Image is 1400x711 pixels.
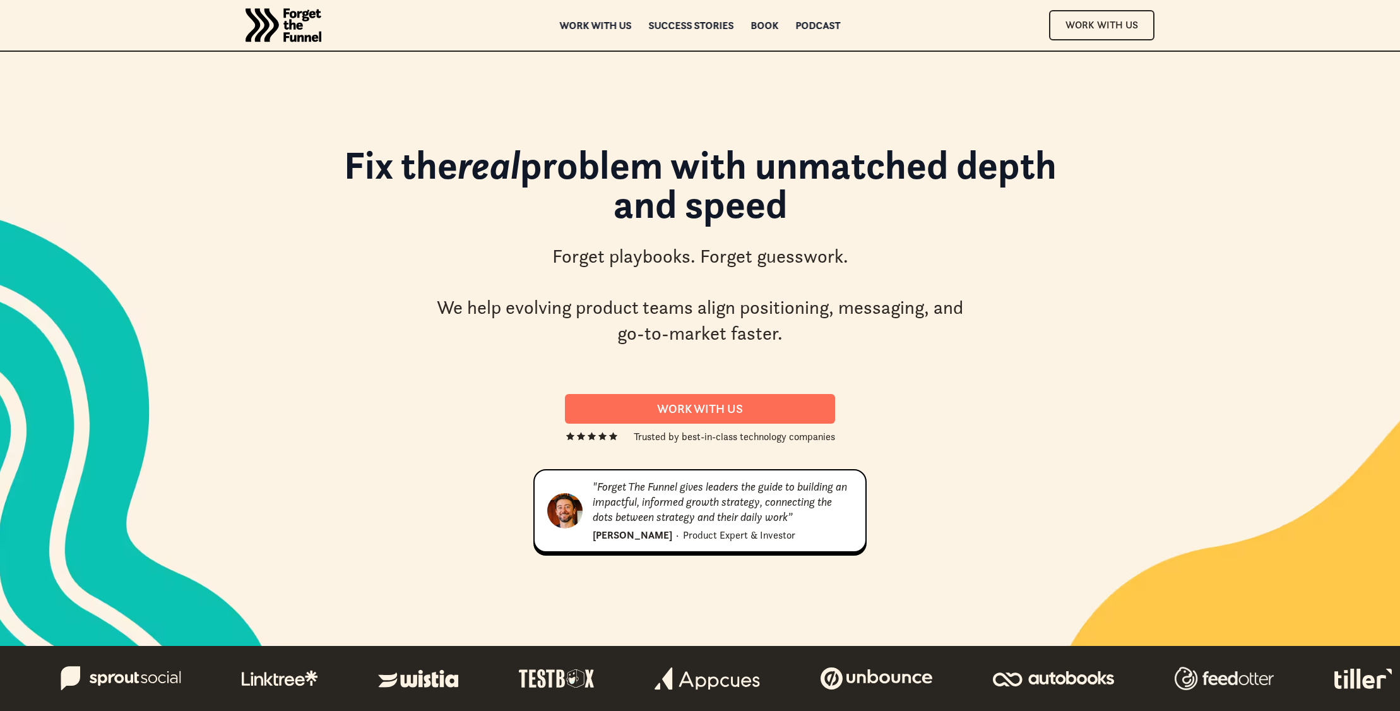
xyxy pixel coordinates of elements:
div: Forget playbooks. Forget guesswork. We help evolving product teams align positioning, messaging, ... [432,244,968,346]
div: Trusted by best-in-class technology companies [634,429,835,444]
div: [PERSON_NAME] [593,527,672,542]
em: real [458,140,520,189]
a: Work With us [565,394,835,424]
div: "Forget The Funnel gives leaders the guide to building an impactful, informed growth strategy, co... [593,479,853,525]
div: Product Expert & Investor [683,527,795,542]
a: Book [751,21,779,30]
a: Podcast [796,21,841,30]
div: · [676,527,679,542]
a: Work with us [560,21,632,30]
a: Success Stories [649,21,734,30]
h1: Fix the problem with unmatched depth and speed [321,145,1079,237]
div: Work With us [580,402,820,416]
a: Work With Us [1049,10,1154,40]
